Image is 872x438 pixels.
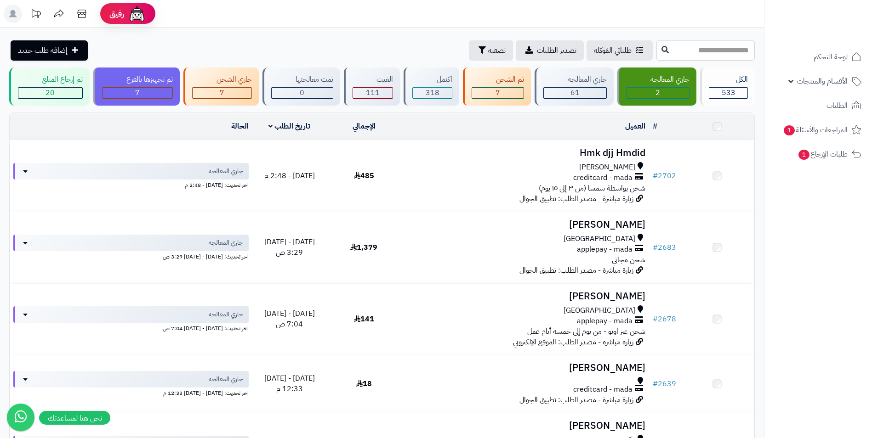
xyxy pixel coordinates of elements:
[300,87,304,98] span: 0
[653,378,658,389] span: #
[573,384,633,395] span: creditcard - mada
[770,119,866,141] a: المراجعات والأسئلة1
[616,67,698,106] a: جاري المعالجة 2
[564,305,635,316] span: [GEOGRAPHIC_DATA]
[797,75,848,88] span: الأقسام والمنتجات
[627,88,689,98] div: 2
[709,74,748,85] div: الكل
[587,40,653,61] a: طلباتي المُوكلة
[354,170,374,181] span: 485
[570,87,580,98] span: 61
[814,51,848,63] span: لوحة التحكم
[231,121,249,132] a: الحالة
[513,337,633,348] span: زيارة مباشرة - مصدر الطلب: الموقع الإلكتروني
[527,326,645,337] span: شحن عبر اوتو - من يوم إلى خمسة أيام عمل
[653,170,658,181] span: #
[193,88,251,98] div: 7
[653,314,676,325] a: #2678
[426,87,439,98] span: 318
[653,170,676,181] a: #2702
[109,8,124,19] span: رفيق
[268,121,310,132] a: تاريخ الطلب
[594,45,632,56] span: طلباتي المُوكلة
[182,67,261,106] a: جاري الشحن 7
[577,316,633,326] span: applepay - mada
[209,375,243,384] span: جاري المعالجه
[128,5,146,23] img: ai-face.png
[13,323,249,332] div: اخر تحديث: [DATE] - [DATE] 7:04 ص
[405,363,645,373] h3: [PERSON_NAME]
[272,88,333,98] div: 0
[405,219,645,230] h3: [PERSON_NAME]
[405,148,645,158] h3: Hmk djj Hmdid
[488,45,506,56] span: تصفية
[573,173,633,183] span: creditcard - mada
[770,95,866,117] a: الطلبات
[11,40,88,61] a: إضافة طلب جديد
[264,373,315,394] span: [DATE] - [DATE] 12:33 م
[46,87,55,98] span: 20
[13,251,249,261] div: اخر تحديث: [DATE] - [DATE] 3:29 ص
[543,74,607,85] div: جاري المعالجه
[356,378,372,389] span: 18
[826,99,848,112] span: الطلبات
[461,67,533,106] a: تم الشحن 7
[13,387,249,397] div: اخر تحديث: [DATE] - [DATE] 12:33 م
[653,242,658,253] span: #
[653,378,676,389] a: #2639
[612,254,645,265] span: شحن مجاني
[264,236,315,258] span: [DATE] - [DATE] 3:29 ص
[18,45,68,56] span: إضافة طلب جديد
[655,87,660,98] span: 2
[469,40,513,61] button: تصفية
[653,121,657,132] a: #
[366,87,380,98] span: 111
[783,124,848,136] span: المراجعات والأسئلة
[209,238,243,247] span: جاري المعالجه
[770,46,866,68] a: لوحة التحكم
[209,310,243,319] span: جاري المعالجه
[261,67,342,106] a: تمت معالجتها 0
[722,87,735,98] span: 533
[519,265,633,276] span: زيارة مباشرة - مصدر الطلب: تطبيق الجوال
[264,170,315,181] span: [DATE] - 2:48 م
[209,167,243,176] span: جاري المعالجه
[24,5,47,25] a: تحديثات المنصة
[405,421,645,431] h3: [PERSON_NAME]
[537,45,576,56] span: تصدير الطلبات
[192,74,252,85] div: جاري الشحن
[626,74,690,85] div: جاري المعالجة
[103,88,172,98] div: 7
[353,88,393,98] div: 111
[472,74,524,85] div: تم الشحن
[135,87,140,98] span: 7
[271,74,333,85] div: تمت معالجتها
[472,88,524,98] div: 7
[353,121,376,132] a: الإجمالي
[516,40,584,61] a: تصدير الطلبات
[413,88,452,98] div: 318
[264,308,315,330] span: [DATE] - [DATE] 7:04 ص
[577,244,633,255] span: applepay - mada
[579,162,635,173] span: [PERSON_NAME]
[564,234,635,244] span: [GEOGRAPHIC_DATA]
[18,74,83,85] div: تم إرجاع المبلغ
[533,67,616,106] a: جاري المعالجه 61
[698,67,757,106] a: الكل533
[798,148,848,161] span: طلبات الإرجاع
[350,242,377,253] span: 1,379
[625,121,645,132] a: العميل
[798,150,809,160] span: 1
[544,88,606,98] div: 61
[412,74,452,85] div: اكتمل
[220,87,224,98] span: 7
[653,314,658,325] span: #
[102,74,173,85] div: تم تجهيزها بالفرع
[91,67,182,106] a: تم تجهيزها بالفرع 7
[784,125,795,135] span: 1
[519,193,633,204] span: زيارة مباشرة - مصدر الطلب: تطبيق الجوال
[519,394,633,405] span: زيارة مباشرة - مصدر الطلب: تطبيق الجوال
[496,87,500,98] span: 7
[342,67,402,106] a: الغيت 111
[402,67,461,106] a: اكتمل 318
